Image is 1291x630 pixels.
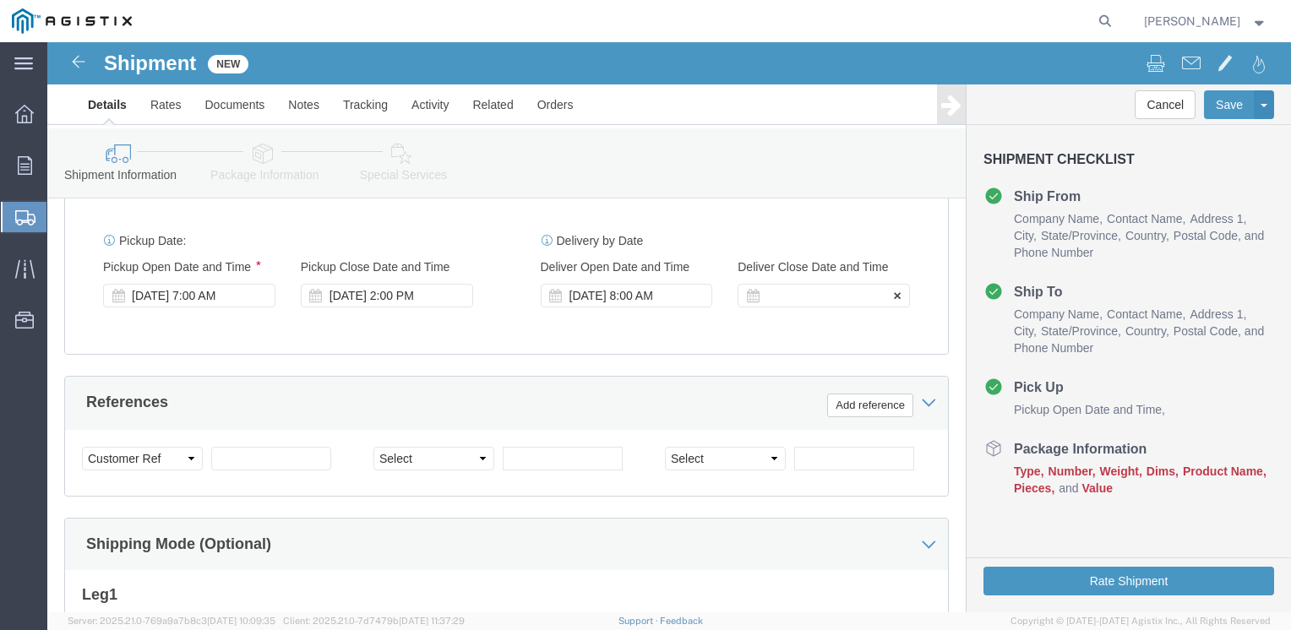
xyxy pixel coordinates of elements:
span: [DATE] 10:09:35 [207,616,275,626]
span: Server: 2025.21.0-769a9a7b8c3 [68,616,275,626]
a: Support [618,616,661,626]
span: Dominic Dunham [1144,12,1240,30]
span: Client: 2025.21.0-7d7479b [283,616,465,626]
a: Feedback [660,616,703,626]
button: [PERSON_NAME] [1143,11,1268,31]
img: logo [12,8,132,34]
span: [DATE] 11:37:29 [399,616,465,626]
iframe: FS Legacy Container [47,42,1291,612]
span: Copyright © [DATE]-[DATE] Agistix Inc., All Rights Reserved [1010,614,1271,628]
